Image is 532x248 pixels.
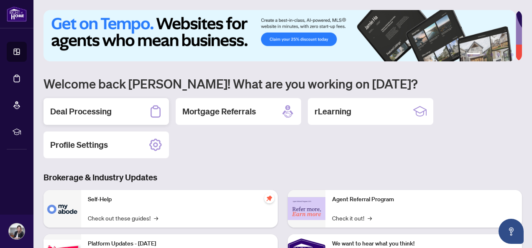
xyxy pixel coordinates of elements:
h2: Mortgage Referrals [182,106,256,117]
button: 6 [510,53,514,56]
span: → [154,213,158,223]
h2: Deal Processing [50,106,112,117]
span: pushpin [264,193,274,203]
button: 1 [467,53,480,56]
h3: Brokerage & Industry Updates [43,172,522,183]
p: Agent Referral Program [332,195,515,204]
button: Open asap [499,219,524,244]
a: Check it out!→ [332,213,372,223]
a: Check out these guides!→ [88,213,158,223]
img: Agent Referral Program [288,197,325,220]
img: Self-Help [43,190,81,228]
button: 4 [497,53,500,56]
img: logo [7,6,27,22]
h2: rLearning [315,106,351,117]
img: Profile Icon [9,223,25,239]
h1: Welcome back [PERSON_NAME]! What are you working on [DATE]? [43,76,522,91]
button: 3 [490,53,494,56]
button: 5 [504,53,507,56]
img: Slide 0 [43,10,516,61]
button: 2 [483,53,487,56]
h2: Profile Settings [50,139,108,151]
span: → [368,213,372,223]
p: Self-Help [88,195,271,204]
